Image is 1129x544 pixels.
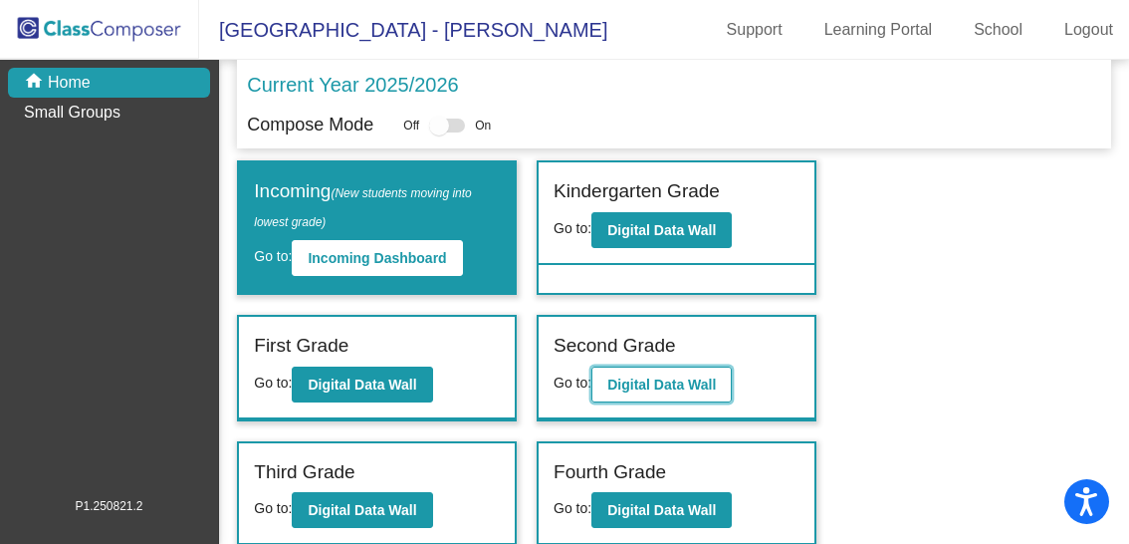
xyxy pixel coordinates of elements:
[199,14,607,46] span: [GEOGRAPHIC_DATA] - [PERSON_NAME]
[308,502,416,518] b: Digital Data Wall
[308,250,446,266] b: Incoming Dashboard
[247,112,373,138] p: Compose Mode
[554,332,676,361] label: Second Grade
[607,502,716,518] b: Digital Data Wall
[403,117,419,135] span: Off
[254,332,348,361] label: First Grade
[607,377,716,393] b: Digital Data Wall
[24,101,120,125] p: Small Groups
[1048,14,1129,46] a: Logout
[254,248,292,264] span: Go to:
[292,367,432,403] button: Digital Data Wall
[591,492,732,528] button: Digital Data Wall
[554,375,591,391] span: Go to:
[554,458,666,487] label: Fourth Grade
[292,492,432,528] button: Digital Data Wall
[254,500,292,516] span: Go to:
[254,375,292,391] span: Go to:
[254,177,500,234] label: Incoming
[254,458,354,487] label: Third Grade
[591,367,732,403] button: Digital Data Wall
[591,212,732,248] button: Digital Data Wall
[254,186,472,229] span: (New students moving into lowest grade)
[808,14,949,46] a: Learning Portal
[24,71,48,95] mat-icon: home
[711,14,798,46] a: Support
[247,70,458,100] p: Current Year 2025/2026
[554,177,720,206] label: Kindergarten Grade
[308,377,416,393] b: Digital Data Wall
[48,71,91,95] p: Home
[958,14,1038,46] a: School
[607,222,716,238] b: Digital Data Wall
[475,117,491,135] span: On
[554,500,591,516] span: Go to:
[554,220,591,236] span: Go to:
[292,240,462,276] button: Incoming Dashboard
